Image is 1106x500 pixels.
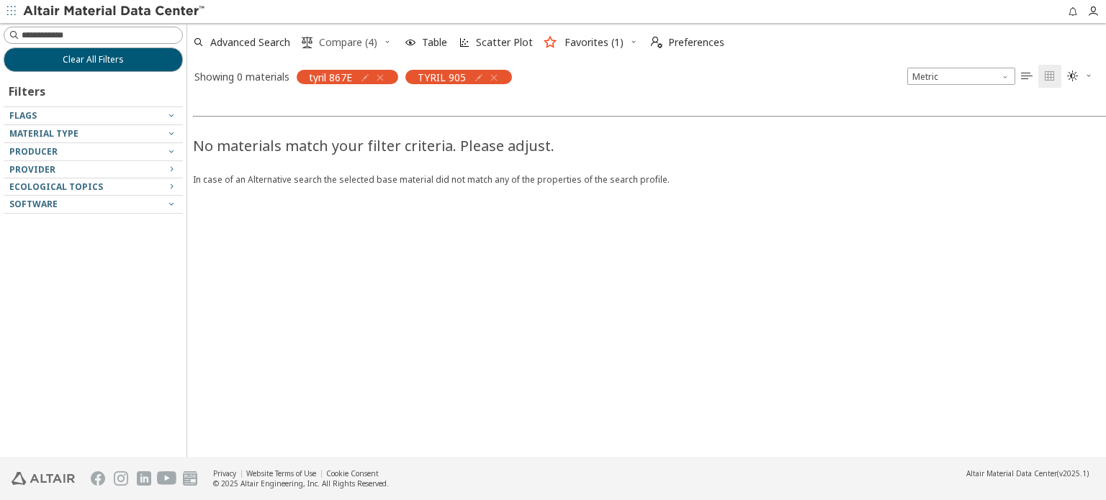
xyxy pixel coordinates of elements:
span: Metric [907,68,1015,85]
span: tyril 867E [309,71,352,83]
i:  [1021,71,1033,82]
button: Theme [1061,65,1099,88]
a: Privacy [213,468,236,478]
span: Software [9,198,58,210]
div: Showing 0 materials [194,70,289,83]
button: Software [4,196,183,213]
span: Altair Material Data Center [966,468,1057,478]
button: Producer [4,143,183,160]
span: Scatter Plot [476,37,533,47]
div: (v2025.1) [966,468,1089,478]
button: Clear All Filters [4,47,183,72]
span: Ecological Topics [9,181,103,193]
img: Altair Material Data Center [23,4,207,19]
span: Advanced Search [210,37,290,47]
button: Table View [1015,65,1038,88]
span: Provider [9,163,55,176]
span: Clear All Filters [63,54,124,65]
span: Favorites (1) [565,37,624,47]
div: Unit System [907,68,1015,85]
span: Preferences [668,37,724,47]
span: TYRIL 905 [418,71,466,83]
span: Material Type [9,127,78,140]
div: Filters [4,72,53,106]
i:  [1044,71,1056,82]
a: Website Terms of Use [246,468,316,478]
i:  [651,37,662,48]
i:  [302,37,313,48]
div: © 2025 Altair Engineering, Inc. All Rights Reserved. [213,478,389,488]
button: Flags [4,107,183,124]
span: Table [422,37,447,47]
span: Compare (4) [319,37,377,47]
span: Flags [9,109,37,122]
button: Ecological Topics [4,178,183,196]
button: Tile View [1038,65,1061,88]
a: Cookie Consent [326,468,379,478]
img: Altair Engineering [12,472,75,485]
button: Provider [4,161,183,178]
i:  [1067,71,1079,82]
span: Producer [9,145,58,158]
button: Material Type [4,125,183,142]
